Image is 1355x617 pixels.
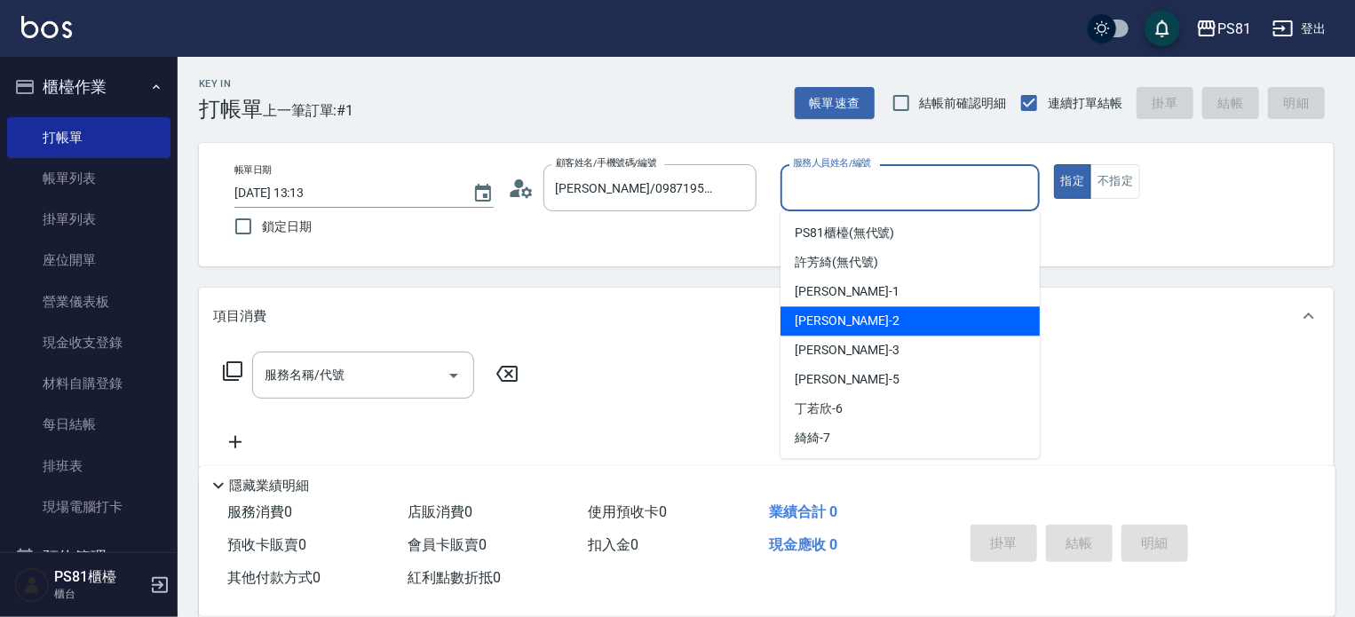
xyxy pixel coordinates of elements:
span: 預收卡販賣 0 [227,536,306,553]
p: 項目消費 [213,307,266,326]
span: 丁若欣 -6 [795,399,843,418]
h2: Key In [199,78,263,90]
p: 隱藏業績明細 [229,477,309,495]
span: 現金應收 0 [769,536,837,553]
button: 登出 [1265,12,1334,45]
span: PS81櫃檯 (無代號) [795,224,894,242]
span: 綺綺 -7 [795,429,830,447]
button: PS81 [1189,11,1258,47]
span: 鎖定日期 [262,218,312,236]
button: 不指定 [1090,164,1140,199]
button: 指定 [1054,164,1092,199]
button: save [1145,11,1180,46]
a: 營業儀表板 [7,281,170,322]
span: [PERSON_NAME] -3 [795,341,899,360]
span: 上一筆訂單:#1 [263,99,354,122]
img: Logo [21,16,72,38]
h3: 打帳單 [199,97,263,122]
label: 帳單日期 [234,163,272,177]
span: 其他付款方式 0 [227,569,321,586]
a: 材料自購登錄 [7,363,170,404]
span: 使用預收卡 0 [589,503,668,520]
button: Choose date, selected date is 2025-09-17 [462,172,504,215]
span: [PERSON_NAME] -1 [795,282,899,301]
input: YYYY/MM/DD hh:mm [234,178,455,208]
a: 現金收支登錄 [7,322,170,363]
span: 店販消費 0 [408,503,472,520]
button: 櫃檯作業 [7,64,170,110]
a: 座位開單 [7,240,170,281]
img: Person [14,567,50,603]
a: 每日結帳 [7,404,170,445]
div: 項目消費 [199,288,1334,344]
label: 服務人員姓名/編號 [793,156,871,170]
button: 帳單速查 [795,87,875,120]
button: 預約管理 [7,534,170,581]
a: 掛單列表 [7,199,170,240]
div: PS81 [1217,18,1251,40]
a: 排班表 [7,446,170,486]
span: 服務消費 0 [227,503,292,520]
a: 現場電腦打卡 [7,486,170,527]
span: 業績合計 0 [769,503,837,520]
span: [PERSON_NAME] -2 [795,312,899,330]
span: [PERSON_NAME] -5 [795,370,899,389]
span: 許芳綺 (無代號) [795,253,878,272]
a: 帳單列表 [7,158,170,199]
span: 扣入金 0 [589,536,639,553]
span: 會員卡販賣 0 [408,536,487,553]
h5: PS81櫃檯 [54,568,145,586]
a: 打帳單 [7,117,170,158]
span: 紅利點數折抵 0 [408,569,501,586]
button: Open [440,361,468,390]
span: 結帳前確認明細 [920,94,1007,113]
p: 櫃台 [54,586,145,602]
label: 顧客姓名/手機號碼/編號 [556,156,657,170]
span: 小芸 -8 [795,458,830,477]
span: 連續打單結帳 [1048,94,1122,113]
